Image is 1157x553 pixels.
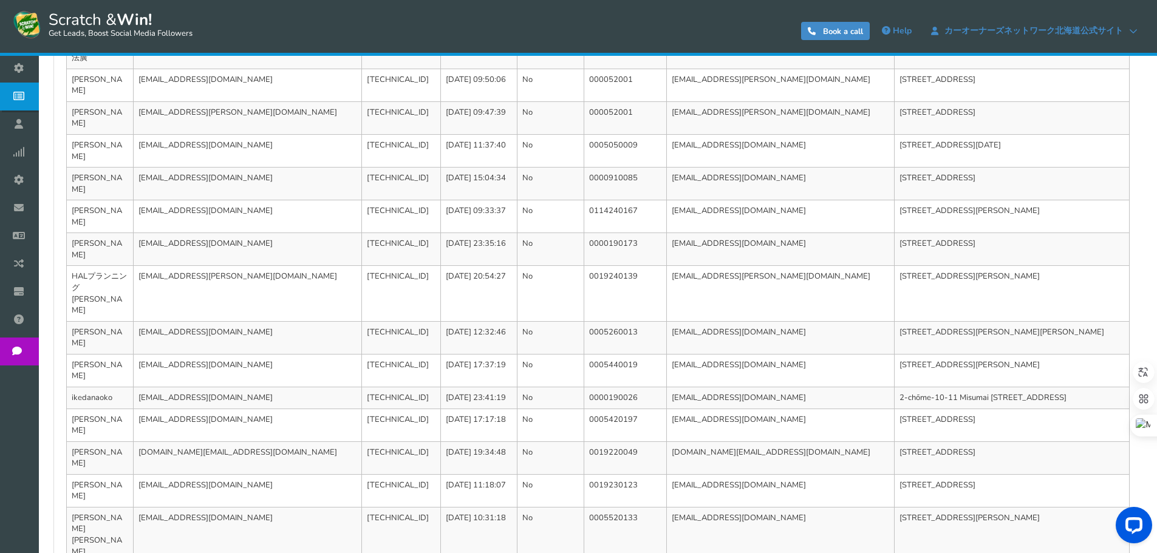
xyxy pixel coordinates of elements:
[517,200,584,233] td: No
[895,354,1130,387] td: [STREET_ADDRESS][PERSON_NAME]
[134,69,362,101] td: [EMAIL_ADDRESS][DOMAIN_NAME]
[361,69,440,101] td: [TECHNICAL_ID]
[440,69,517,101] td: [DATE] 09:50:06
[440,200,517,233] td: [DATE] 09:33:37
[134,101,362,134] td: [EMAIL_ADDRESS][PERSON_NAME][DOMAIN_NAME]
[666,69,895,101] td: [EMAIL_ADDRESS][PERSON_NAME][DOMAIN_NAME]
[517,387,584,409] td: No
[361,200,440,233] td: [TECHNICAL_ID]
[440,233,517,266] td: [DATE] 23:35:16
[517,168,584,200] td: No
[895,200,1130,233] td: [STREET_ADDRESS][PERSON_NAME]
[67,266,134,321] td: HALプランニング [PERSON_NAME]
[67,168,134,200] td: [PERSON_NAME]
[517,354,584,387] td: No
[895,134,1130,167] td: [STREET_ADDRESS][DATE]
[1106,502,1157,553] iframe: LiveChat chat widget
[823,26,863,37] span: Book a call
[666,101,895,134] td: [EMAIL_ADDRESS][PERSON_NAME][DOMAIN_NAME]
[584,266,666,321] td: 0019240139
[361,441,440,474] td: [TECHNICAL_ID]
[666,474,895,507] td: [EMAIL_ADDRESS][DOMAIN_NAME]
[895,69,1130,101] td: [STREET_ADDRESS]
[361,168,440,200] td: [TECHNICAL_ID]
[12,9,193,39] a: Scratch &Win! Get Leads, Boost Social Media Followers
[895,409,1130,441] td: [STREET_ADDRESS]
[666,354,895,387] td: [EMAIL_ADDRESS][DOMAIN_NAME]
[440,354,517,387] td: [DATE] 17:37:19
[895,168,1130,200] td: [STREET_ADDRESS]
[134,387,362,409] td: [EMAIL_ADDRESS][DOMAIN_NAME]
[893,25,912,36] span: Help
[361,387,440,409] td: [TECHNICAL_ID]
[666,409,895,441] td: [EMAIL_ADDRESS][DOMAIN_NAME]
[49,29,193,39] small: Get Leads, Boost Social Media Followers
[19,32,29,42] img: website_grey.svg
[517,69,584,101] td: No
[666,134,895,167] td: [EMAIL_ADDRESS][DOMAIN_NAME]
[517,474,584,507] td: No
[67,101,134,134] td: [PERSON_NAME]
[666,321,895,354] td: [EMAIL_ADDRESS][DOMAIN_NAME]
[895,266,1130,321] td: [STREET_ADDRESS][PERSON_NAME]
[67,387,134,409] td: ikedanaoko
[134,200,362,233] td: [EMAIL_ADDRESS][DOMAIN_NAME]
[67,409,134,441] td: [PERSON_NAME]
[361,321,440,354] td: [TECHNICAL_ID]
[517,233,584,266] td: No
[517,441,584,474] td: No
[584,69,666,101] td: 000052001
[67,321,134,354] td: [PERSON_NAME]
[666,387,895,409] td: [EMAIL_ADDRESS][DOMAIN_NAME]
[584,101,666,134] td: 000052001
[666,441,895,474] td: [DOMAIN_NAME][EMAIL_ADDRESS][DOMAIN_NAME]
[440,266,517,321] td: [DATE] 20:54:27
[134,266,362,321] td: [EMAIL_ADDRESS][PERSON_NAME][DOMAIN_NAME]
[584,200,666,233] td: 0114240167
[117,9,152,30] strong: Win!
[32,32,140,42] div: ドメイン: [DOMAIN_NAME]
[67,441,134,474] td: [PERSON_NAME]
[895,474,1130,507] td: [STREET_ADDRESS]
[67,474,134,507] td: [PERSON_NAME]
[584,233,666,266] td: 0000190173
[517,266,584,321] td: No
[67,134,134,167] td: [PERSON_NAME]
[517,321,584,354] td: No
[517,101,584,134] td: No
[584,168,666,200] td: 0000910085
[361,266,440,321] td: [TECHNICAL_ID]
[440,387,517,409] td: [DATE] 23:41:19
[440,474,517,507] td: [DATE] 11:18:07
[584,474,666,507] td: 0019230123
[361,101,440,134] td: [TECHNICAL_ID]
[134,441,362,474] td: [DOMAIN_NAME][EMAIL_ADDRESS][DOMAIN_NAME]
[938,26,1129,36] span: カーオーナーズネットワーク北海道公式サイト
[440,168,517,200] td: [DATE] 15:04:34
[67,200,134,233] td: [PERSON_NAME]
[584,321,666,354] td: 0005260013
[666,233,895,266] td: [EMAIL_ADDRESS][DOMAIN_NAME]
[895,441,1130,474] td: [STREET_ADDRESS]
[361,409,440,441] td: [TECHNICAL_ID]
[134,354,362,387] td: [EMAIL_ADDRESS][DOMAIN_NAME]
[801,22,870,40] a: Book a call
[134,474,362,507] td: [EMAIL_ADDRESS][DOMAIN_NAME]
[141,73,196,81] div: キーワード流入
[584,441,666,474] td: 0019220049
[876,21,918,41] a: Help
[666,168,895,200] td: [EMAIL_ADDRESS][DOMAIN_NAME]
[361,474,440,507] td: [TECHNICAL_ID]
[134,134,362,167] td: [EMAIL_ADDRESS][DOMAIN_NAME]
[895,321,1130,354] td: [STREET_ADDRESS][PERSON_NAME][PERSON_NAME]
[517,409,584,441] td: No
[440,409,517,441] td: [DATE] 17:17:18
[517,134,584,167] td: No
[12,9,43,39] img: Scratch and Win
[34,19,60,29] div: v 4.0.25
[361,134,440,167] td: [TECHNICAL_ID]
[440,134,517,167] td: [DATE] 11:37:40
[134,409,362,441] td: [EMAIL_ADDRESS][DOMAIN_NAME]
[67,354,134,387] td: [PERSON_NAME]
